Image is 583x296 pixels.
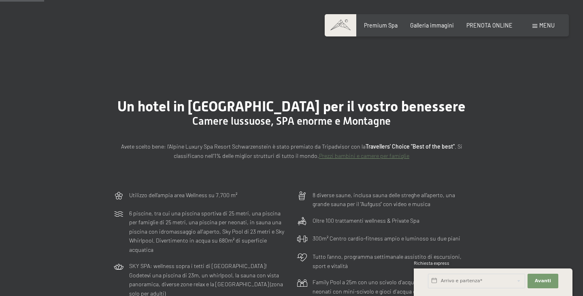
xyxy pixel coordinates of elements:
button: Avanti [528,274,558,288]
p: Utilizzo dell‘ampia area Wellness su 7.700 m² [129,191,237,200]
p: Tutto l’anno, programma settimanale assistito di escursioni, sport e vitalità [313,252,470,270]
p: 8 diverse saune, inclusa sauna delle streghe all’aperto, una grande sauna per il "Aufguss" con vi... [313,191,470,209]
p: 300m² Centro cardio-fitness ampio e luminoso su due piani [313,234,460,243]
a: Prezzi bambini e camere per famiglie [319,152,409,159]
span: Un hotel in [GEOGRAPHIC_DATA] per il vostro benessere [117,98,466,115]
a: Galleria immagini [410,22,454,29]
strong: Travellers' Choice "Best of the best" [366,143,455,150]
a: Premium Spa [364,22,398,29]
p: Oltre 100 trattamenti wellness & Private Spa [313,216,419,226]
p: 6 piscine, tra cui una piscina sportiva di 25 metri, una piscina per famiglie di 25 metri, una pi... [129,209,286,255]
p: Avete scelto bene: l’Alpine Luxury Spa Resort Schwarzenstein è stato premiato da Tripadvisor con ... [113,142,470,160]
span: Camere lussuose, SPA enorme e Montagne [192,115,391,127]
span: Richiesta express [414,260,449,266]
span: Avanti [535,278,551,284]
span: Menu [539,22,555,29]
a: PRENOTA ONLINE [466,22,513,29]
